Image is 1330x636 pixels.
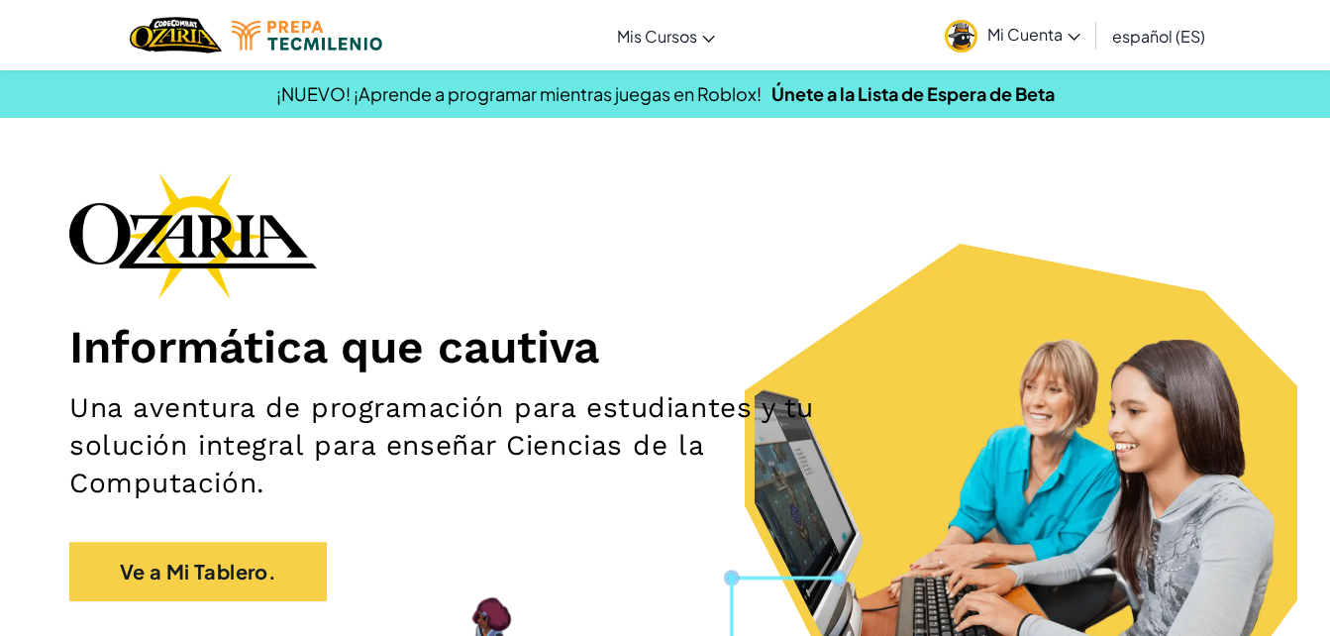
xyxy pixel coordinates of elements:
a: español (ES) [1102,9,1215,62]
img: Ozaria branding logo [69,172,317,299]
a: Mi Cuenta [935,4,1090,66]
a: Mis Cursos [607,9,725,62]
span: Mis Cursos [617,26,697,47]
a: Ozaria by CodeCombat logo [130,15,222,55]
img: Tecmilenio logo [232,21,382,51]
h2: Una aventura de programación para estudiantes y tu solución integral para enseñar Ciencias de la ... [69,389,868,502]
a: Únete a la Lista de Espera de Beta [771,82,1055,105]
span: español (ES) [1112,26,1205,47]
img: Home [130,15,222,55]
span: Mi Cuenta [987,24,1080,45]
h1: Informática que cautiva [69,319,1261,374]
a: Ve a Mi Tablero. [69,542,327,601]
span: ¡NUEVO! ¡Aprende a programar mientras juegas en Roblox! [276,82,762,105]
img: avatar [945,20,977,53]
